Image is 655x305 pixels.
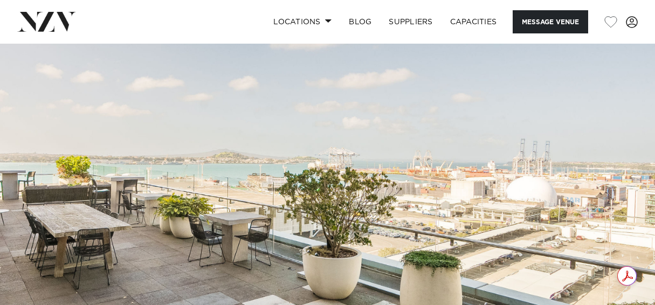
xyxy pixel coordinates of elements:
[265,10,340,33] a: Locations
[17,12,76,31] img: nzv-logo.png
[442,10,506,33] a: Capacities
[513,10,588,33] button: Message Venue
[380,10,441,33] a: SUPPLIERS
[340,10,380,33] a: BLOG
